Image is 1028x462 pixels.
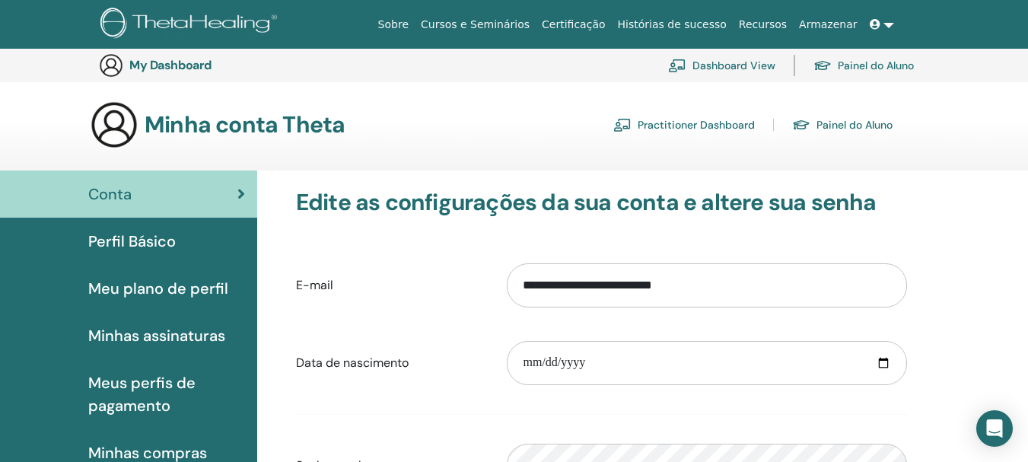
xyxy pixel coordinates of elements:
span: Perfil Básico [88,230,176,253]
div: Open Intercom Messenger [976,410,1013,447]
img: graduation-cap.svg [792,119,810,132]
img: chalkboard-teacher.svg [613,118,632,132]
span: Meus perfis de pagamento [88,371,245,417]
a: Sobre [372,11,415,39]
h3: My Dashboard [129,58,282,72]
label: Data de nascimento [285,349,496,378]
a: Recursos [733,11,793,39]
h3: Minha conta Theta [145,111,345,139]
a: Practitioner Dashboard [613,113,755,137]
img: chalkboard-teacher.svg [668,59,686,72]
a: Painel do Aluno [792,113,893,137]
label: E-mail [285,271,496,300]
img: logo.png [100,8,282,42]
a: Armazenar [793,11,863,39]
img: graduation-cap.svg [813,59,832,72]
a: Dashboard View [668,49,775,82]
span: Conta [88,183,132,206]
span: Minhas assinaturas [88,324,225,347]
img: generic-user-icon.jpg [90,100,138,149]
a: Cursos e Seminários [415,11,536,39]
a: Painel do Aluno [813,49,914,82]
h3: Edite as configurações da sua conta e altere sua senha [296,189,907,216]
span: Meu plano de perfil [88,277,228,300]
img: generic-user-icon.jpg [99,53,123,78]
a: Certificação [536,11,611,39]
a: Histórias de sucesso [612,11,733,39]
